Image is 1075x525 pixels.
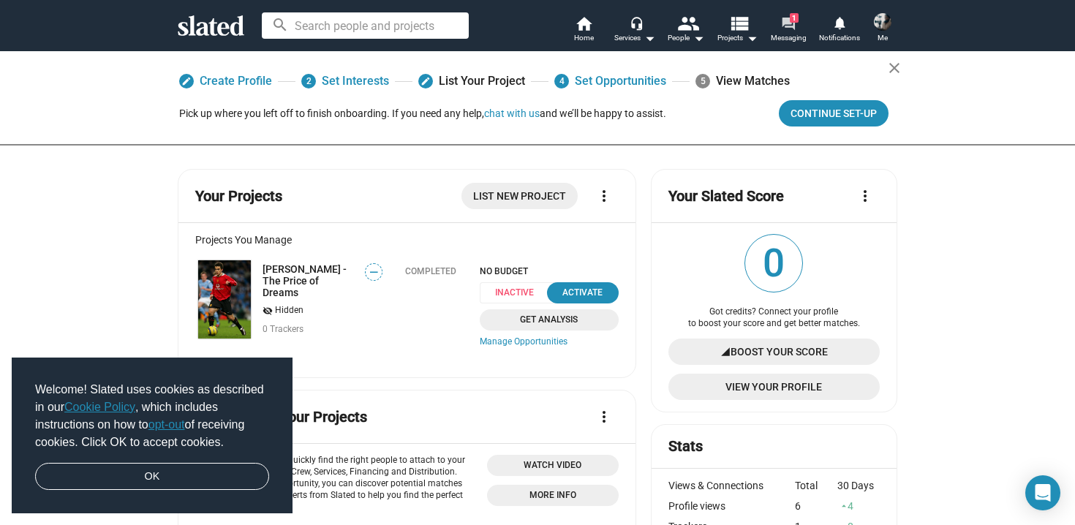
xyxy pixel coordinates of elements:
a: Home [558,15,609,47]
div: Profile views [668,500,796,512]
div: Services [614,29,655,47]
span: 4 [554,74,569,88]
p: Create opportunities to quickly find the right people to attach to your projects, including Cast,... [195,455,475,513]
button: People [660,15,712,47]
div: 6 [795,500,837,512]
div: Got credits? Connect your profile to boost your score and get better matches. [668,306,880,330]
button: Open 'Opportunities Intro Video' dialog [487,455,619,476]
span: List New Project [473,183,566,209]
mat-icon: arrow_drop_up [839,501,849,511]
mat-icon: more_vert [595,187,613,205]
a: 1Messaging [763,15,814,47]
mat-icon: more_vert [595,408,613,426]
span: View Your Profile [680,374,868,400]
a: Notifications [814,15,865,47]
a: View Your Profile [668,374,880,400]
mat-icon: forum [781,16,795,30]
div: View Matches [695,68,790,94]
mat-icon: view_list [728,12,750,34]
span: NO BUDGET [480,266,619,276]
span: Get Analysis [489,312,610,328]
span: — [366,265,382,279]
span: Welcome! Slated uses cookies as described in our , which includes instructions on how to of recei... [35,381,269,451]
a: [PERSON_NAME] - The Price of Dreams [263,263,355,298]
mat-icon: edit [420,76,431,86]
input: Search people and projects [262,12,469,39]
span: 1 [790,13,799,23]
a: Cookie Policy [64,401,135,413]
mat-icon: notifications [832,15,846,29]
span: Watch Video [496,458,610,473]
span: Hidden [275,305,303,317]
div: Open Intercom Messenger [1025,475,1060,510]
span: 0 [745,235,802,292]
a: 2Set Interests [301,68,389,94]
mat-icon: arrow_drop_down [743,29,761,47]
span: Boost Your Score [731,339,828,365]
div: 30 Days [837,480,880,491]
a: dismiss cookie message [35,463,269,491]
button: Continue Set-up [779,100,889,126]
a: 4Set Opportunities [554,68,666,94]
mat-icon: close [886,59,903,77]
mat-icon: arrow_drop_down [690,29,707,47]
div: Activate [556,285,610,301]
span: Me [878,29,888,47]
div: Total [795,480,837,491]
span: 0 Trackers [263,324,303,334]
span: Continue Set-up [791,100,877,126]
a: Get Analysis [480,309,619,331]
mat-card-title: Your Slated Score [668,186,784,206]
mat-icon: headset_mic [630,16,643,29]
span: Messaging [771,29,807,47]
a: List Your Project [418,68,525,94]
span: 2 [301,74,316,88]
button: Projects [712,15,763,47]
img: Shoka Shohani [874,13,891,31]
img: Rossi - The Price of Dreams [198,260,251,339]
mat-card-title: Stats [668,437,703,456]
button: Shoka ShohaniMe [865,10,900,48]
span: Inactive [480,282,558,303]
a: Boost Your Score [668,339,880,365]
span: Notifications [819,29,860,47]
mat-icon: visibility_off [263,304,273,318]
a: opt-out [148,418,185,431]
mat-icon: people [677,12,698,34]
span: 5 [695,74,710,88]
div: People [668,29,704,47]
a: Manage Opportunities [480,336,619,348]
div: Projects You Manage [195,234,619,246]
mat-card-title: Your Projects [195,186,282,206]
div: Pick up where you left off to finish onboarding. If you need any help, and we’ll be happy to assist. [179,107,666,121]
mat-icon: more_vert [856,187,874,205]
mat-icon: home [575,15,592,32]
div: Completed [405,266,456,276]
a: Open 'More info' dialog with information about Opportunities [487,485,619,506]
span: Projects [717,29,758,47]
span: More Info [496,488,610,503]
mat-icon: arrow_drop_down [641,29,658,47]
button: chat with us [484,107,540,119]
div: Views & Connections [668,480,796,491]
a: Create Profile [179,68,272,94]
div: cookieconsent [12,358,293,514]
div: 4 [837,500,880,512]
button: Services [609,15,660,47]
a: Rossi - The Price of Dreams [195,257,254,341]
mat-icon: edit [181,76,192,86]
button: Activate [547,282,619,303]
mat-icon: signal_cellular_4_bar [720,339,731,365]
a: List New Project [461,183,578,209]
span: Home [574,29,594,47]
